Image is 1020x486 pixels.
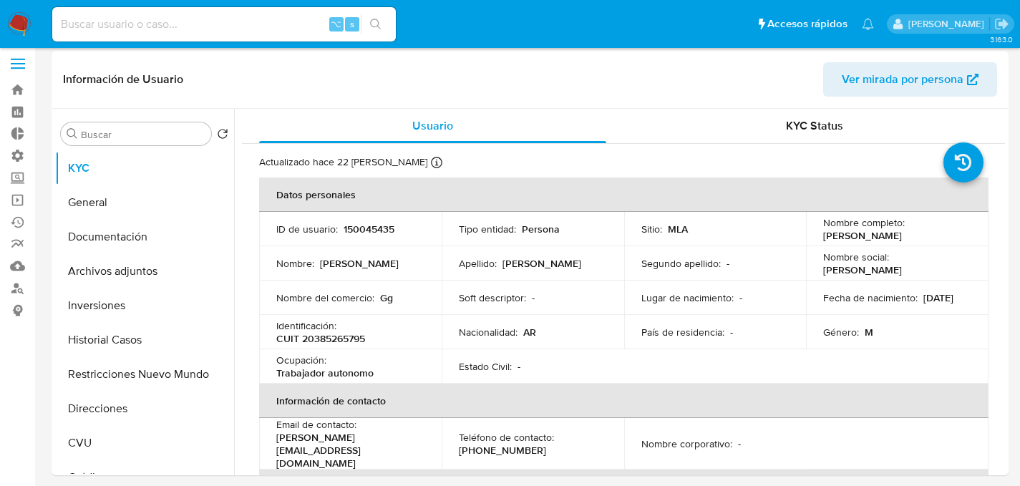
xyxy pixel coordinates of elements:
[459,360,512,373] p: Estado Civil :
[459,223,516,235] p: Tipo entidad :
[276,431,419,470] p: [PERSON_NAME][EMAIL_ADDRESS][DOMAIN_NAME]
[259,155,427,169] p: Actualizado hace 22 [PERSON_NAME]
[276,223,338,235] p: ID de usuario :
[522,223,560,235] p: Persona
[259,384,989,418] th: Información de contacto
[459,326,518,339] p: Nacionalidad :
[502,257,581,270] p: [PERSON_NAME]
[55,220,234,254] button: Documentación
[259,178,989,212] th: Datos personales
[55,185,234,220] button: General
[276,319,336,332] p: Identificación :
[55,323,234,357] button: Historial Casos
[994,16,1009,31] a: Salir
[786,117,843,134] span: KYC Status
[380,291,393,304] p: Gg
[67,128,78,140] button: Buscar
[923,291,953,304] p: [DATE]
[276,257,314,270] p: Nombre :
[459,291,526,304] p: Soft descriptor :
[217,128,228,144] button: Volver al orden por defecto
[459,431,554,444] p: Teléfono de contacto :
[276,366,374,379] p: Trabajador autonomo
[842,62,963,97] span: Ver mirada por persona
[738,437,741,450] p: -
[823,62,997,97] button: Ver mirada por persona
[52,15,396,34] input: Buscar usuario o caso...
[823,216,905,229] p: Nombre completo :
[908,17,989,31] p: facundo.marin@mercadolibre.com
[523,326,536,339] p: AR
[55,392,234,426] button: Direcciones
[730,326,733,339] p: -
[459,444,546,457] p: [PHONE_NUMBER]
[727,257,729,270] p: -
[641,257,721,270] p: Segundo apellido :
[823,291,918,304] p: Fecha de nacimiento :
[739,291,742,304] p: -
[412,117,453,134] span: Usuario
[350,17,354,31] span: s
[641,437,732,450] p: Nombre corporativo :
[862,18,874,30] a: Notificaciones
[55,357,234,392] button: Restricciones Nuevo Mundo
[81,128,205,141] input: Buscar
[331,17,341,31] span: ⌥
[641,223,662,235] p: Sitio :
[641,326,724,339] p: País de residencia :
[518,360,520,373] p: -
[532,291,535,304] p: -
[276,354,326,366] p: Ocupación :
[361,14,390,34] button: search-icon
[823,326,859,339] p: Género :
[823,251,889,263] p: Nombre social :
[823,263,902,276] p: [PERSON_NAME]
[276,332,365,345] p: CUIT 20385265795
[320,257,399,270] p: [PERSON_NAME]
[63,72,183,87] h1: Información de Usuario
[865,326,873,339] p: M
[55,426,234,460] button: CVU
[55,151,234,185] button: KYC
[55,288,234,323] button: Inversiones
[641,291,734,304] p: Lugar de nacimiento :
[767,16,847,31] span: Accesos rápidos
[55,254,234,288] button: Archivos adjuntos
[668,223,688,235] p: MLA
[276,418,356,431] p: Email de contacto :
[823,229,902,242] p: [PERSON_NAME]
[344,223,394,235] p: 150045435
[276,291,374,304] p: Nombre del comercio :
[459,257,497,270] p: Apellido :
